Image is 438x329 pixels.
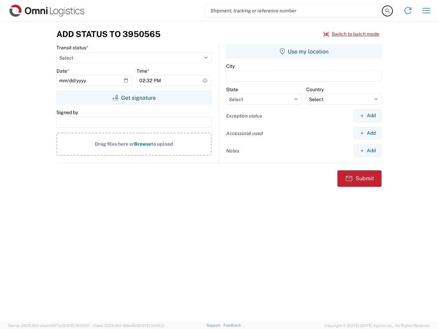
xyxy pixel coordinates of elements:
[92,324,165,328] span: Client: 2025.18.0-198a450
[206,323,223,327] a: Support
[151,141,173,147] span: to upload
[354,144,382,157] button: Add
[354,127,382,139] button: Add
[8,324,89,328] span: Server: 2025.18.0-a0edd1917ac
[205,4,383,17] input: Shipment, tracking or reference number
[134,141,151,147] span: Browse
[226,86,238,93] label: State
[95,141,134,147] span: Drag files here or
[56,91,211,105] button: Get signature
[63,324,89,328] span: [DATE] 10:10:00
[56,68,69,74] label: Date
[226,63,235,69] label: City
[324,322,430,329] span: Copyright © [DATE]-[DATE] Agistix Inc., All Rights Reserved
[354,109,382,122] button: Add
[226,113,262,119] label: Exception status
[223,323,241,327] a: Feedback
[137,68,149,74] label: Time
[56,29,160,39] h3: Add Status to 3950565
[226,130,263,136] label: Accessorial used
[306,86,324,93] label: Country
[226,45,382,58] button: Use my location
[56,45,88,51] label: Transit status
[226,148,239,154] label: Notes
[337,170,382,187] button: Submit
[56,109,78,115] label: Signed by
[323,28,379,40] button: Switch to batch mode
[138,324,165,328] span: [DATE] 10:06:13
